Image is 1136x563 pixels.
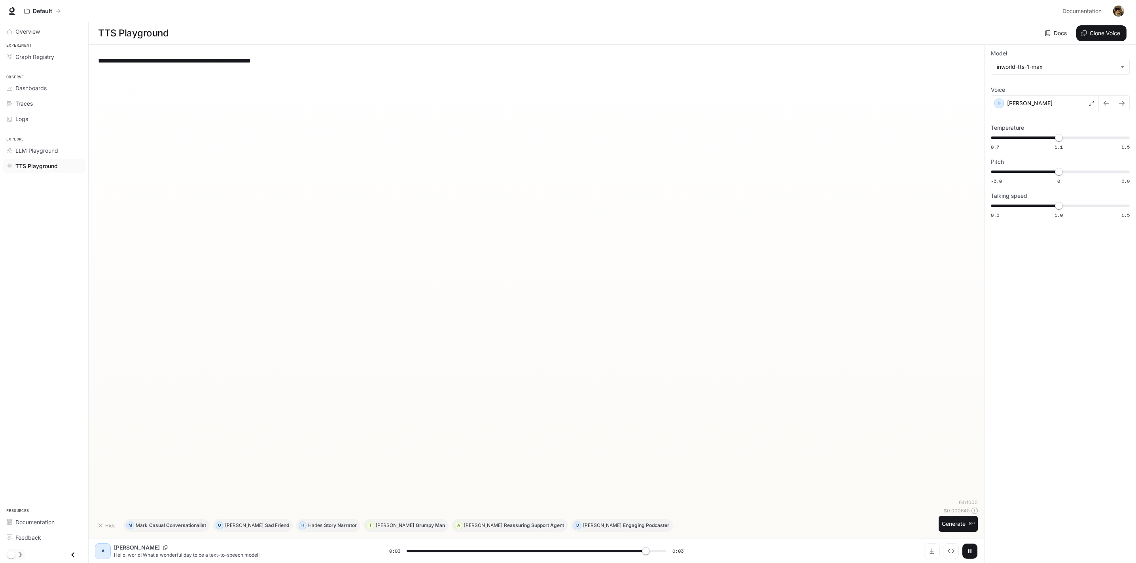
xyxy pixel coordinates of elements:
[308,523,322,528] p: Hades
[123,519,210,532] button: MMarkCasual Conversationalist
[1121,212,1130,218] span: 1.5
[33,8,52,15] p: Default
[1076,25,1127,41] button: Clone Voice
[15,533,41,542] span: Feedback
[367,519,374,532] div: T
[1113,6,1124,17] img: User avatar
[324,523,357,528] p: Story Narrator
[299,519,306,532] div: H
[114,552,370,558] p: Hello, world! What a wonderful day to be a text-to-speech model!
[991,87,1005,93] p: Voice
[574,519,581,532] div: D
[991,59,1129,74] div: inworld-tts-1-max
[1055,144,1063,150] span: 1.1
[991,159,1004,165] p: Pitch
[943,543,959,559] button: Inspect
[991,125,1024,131] p: Temperature
[416,523,445,528] p: Grumpy Man
[959,499,978,506] p: 64 / 1000
[504,523,564,528] p: Reassuring Support Agent
[3,50,85,64] a: Graph Registry
[3,97,85,110] a: Traces
[64,547,82,563] button: Close drawer
[3,25,85,38] a: Overview
[991,212,999,218] span: 0.5
[216,519,223,532] div: O
[1121,178,1130,184] span: 5.0
[21,3,64,19] button: All workspaces
[95,519,120,532] button: Hide
[1062,6,1102,16] span: Documentation
[924,543,940,559] button: Download audio
[97,545,109,557] div: A
[15,27,40,36] span: Overview
[583,523,621,528] p: [PERSON_NAME]
[623,523,669,528] p: Engaging Podcaster
[464,523,502,528] p: [PERSON_NAME]
[160,545,171,550] button: Copy Voice ID
[1043,25,1070,41] a: Docs
[969,521,975,526] p: ⌘⏎
[15,53,54,61] span: Graph Registry
[225,523,263,528] p: [PERSON_NAME]
[3,159,85,173] a: TTS Playground
[1057,178,1060,184] span: 0
[15,146,58,155] span: LLM Playground
[1111,3,1127,19] button: User avatar
[98,25,169,41] h1: TTS Playground
[15,99,33,108] span: Traces
[1059,3,1108,19] a: Documentation
[127,519,134,532] div: M
[114,544,160,552] p: [PERSON_NAME]
[3,515,85,529] a: Documentation
[296,519,360,532] button: HHadesStory Narrator
[455,519,462,532] div: A
[364,519,449,532] button: T[PERSON_NAME]Grumpy Man
[15,162,58,170] span: TTS Playground
[15,115,28,123] span: Logs
[376,523,414,528] p: [PERSON_NAME]
[136,523,148,528] p: Mark
[149,523,206,528] p: Casual Conversationalist
[389,547,400,555] span: 0:03
[1121,144,1130,150] span: 1.5
[15,518,55,526] span: Documentation
[991,193,1027,199] p: Talking speed
[7,550,15,559] span: Dark mode toggle
[991,144,999,150] span: 0.7
[15,84,47,92] span: Dashboards
[3,112,85,126] a: Logs
[213,519,293,532] button: O[PERSON_NAME]Sad Friend
[672,547,683,555] span: 0:03
[3,81,85,95] a: Dashboards
[452,519,568,532] button: A[PERSON_NAME]Reassuring Support Agent
[265,523,289,528] p: Sad Friend
[991,51,1007,56] p: Model
[997,63,1117,71] div: inworld-tts-1-max
[944,507,970,514] p: $ 0.000640
[3,531,85,544] a: Feedback
[939,516,978,532] button: Generate⌘⏎
[3,144,85,157] a: LLM Playground
[571,519,673,532] button: D[PERSON_NAME]Engaging Podcaster
[1007,99,1053,107] p: [PERSON_NAME]
[1055,212,1063,218] span: 1.0
[991,178,1002,184] span: -5.0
